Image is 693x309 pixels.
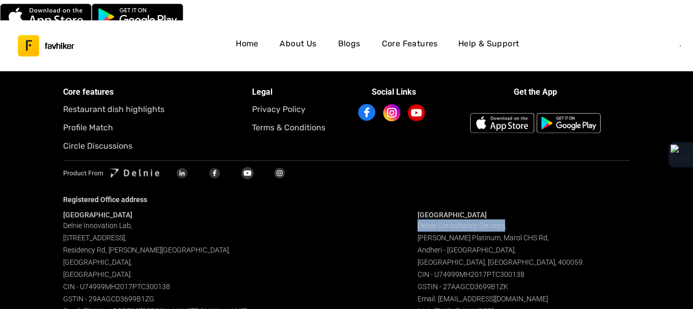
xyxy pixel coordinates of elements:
img: Instagram [273,167,286,179]
button: Help & Support [454,34,523,58]
a: Instagram [384,103,404,123]
a: Facebook [359,103,379,123]
h4: Social Links [347,86,441,99]
img: Instagram [382,103,402,123]
h5: Profile Match [63,121,252,134]
h4: Home [236,37,259,50]
a: Blogs [333,34,366,58]
a: About Us [275,34,320,58]
img: Extension Icon [671,145,691,165]
a: Core Features [378,34,442,58]
h4: Legal [252,86,346,99]
img: Google Play [92,4,183,30]
h4: [GEOGRAPHIC_DATA] [63,210,275,219]
a: Privacy Policy [252,103,346,116]
img: Facebook [209,167,220,179]
a: Instagram [264,167,296,177]
h5: Registered Office address [63,193,630,206]
img: Google Play [536,113,601,133]
h4: Core Features [382,37,438,50]
img: LinkedIn [177,168,187,178]
h5: Circle Discussions [63,139,252,153]
h4: Blogs [338,37,361,50]
h3: favhiker [45,42,74,50]
a: Home [231,34,263,58]
a: YouTube [409,103,429,123]
img: YouTube [241,167,254,179]
a: Facebook [199,167,231,177]
h4: Core features [63,86,252,99]
img: Facebook [358,104,376,121]
h4: [GEOGRAPHIC_DATA] [418,210,630,219]
a: LinkedIn [166,167,199,177]
h5: Terms & Conditions [252,121,346,134]
img: Delnie [63,167,166,179]
img: YouTube [408,104,425,121]
h5: Restaurant dish highlights [63,103,252,116]
h4: About Us [280,37,316,50]
a: YouTube [231,167,264,177]
h3: Get the App [435,86,636,99]
img: App Store [470,103,535,144]
h4: Help & Support [458,37,519,50]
